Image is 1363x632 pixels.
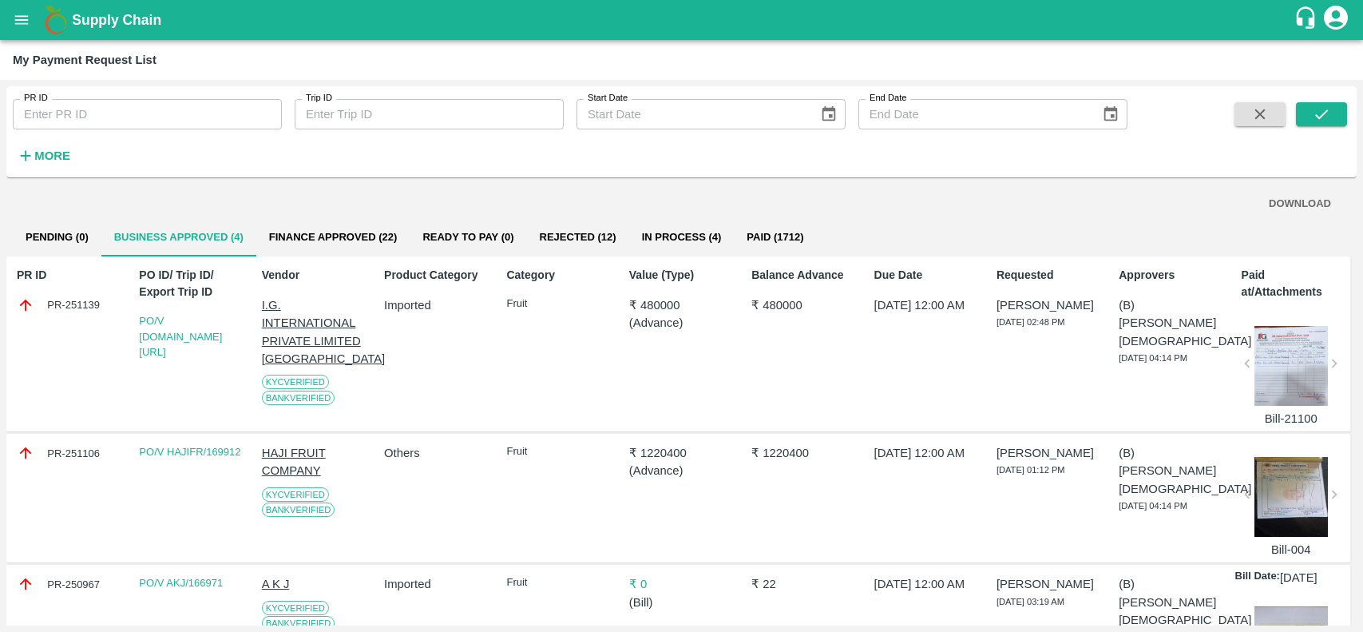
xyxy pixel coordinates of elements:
[384,296,489,314] p: Imported
[256,218,410,256] button: Finance Approved (22)
[506,444,611,459] p: Fruit
[588,92,628,105] label: Start Date
[751,575,856,593] p: ₹ 22
[996,597,1064,606] span: [DATE] 03:19 AM
[577,99,807,129] input: Start Date
[13,142,74,169] button: More
[1254,541,1328,558] p: Bill-004
[34,149,70,162] strong: More
[874,444,979,462] p: [DATE] 12:00 AM
[874,267,979,284] p: Due Date
[629,444,734,462] p: ₹ 1220400
[629,296,734,314] p: ₹ 480000
[629,462,734,479] p: ( Advance )
[262,444,367,480] p: HAJI FRUIT COMPANY
[527,218,629,256] button: Rejected (12)
[262,267,367,284] p: Vendor
[1262,190,1337,218] button: DOWNLOAD
[262,487,329,502] span: KYC Verified
[262,601,329,615] span: KYC Verified
[506,575,611,590] p: Fruit
[295,99,564,129] input: Enter Trip ID
[1235,569,1280,586] p: Bill Date:
[3,2,40,38] button: open drawer
[17,575,121,593] div: PR-250967
[506,296,611,312] p: Fruit
[13,50,157,70] div: My Payment Request List
[139,577,223,589] a: PO/V AKJ/166971
[1280,569,1317,586] p: [DATE]
[751,444,856,462] p: ₹ 1220400
[40,4,72,36] img: logo
[629,575,734,593] p: ₹ 0
[24,92,48,105] label: PR ID
[629,314,734,332] p: ( Advance )
[262,391,335,405] span: Bank Verified
[1096,99,1126,129] button: Choose date
[1294,6,1321,34] div: customer-support
[384,575,489,593] p: Imported
[17,444,121,462] div: PR-251106
[874,575,979,593] p: [DATE] 12:00 AM
[996,444,1101,462] p: [PERSON_NAME]
[874,296,979,314] p: [DATE] 12:00 AM
[17,267,121,284] p: PR ID
[858,99,1089,129] input: End Date
[13,218,101,256] button: Pending (0)
[262,503,335,517] span: Bank Verified
[72,12,161,28] b: Supply Chain
[1119,575,1223,629] p: (B) [PERSON_NAME][DEMOGRAPHIC_DATA]
[139,267,244,300] p: PO ID/ Trip ID/ Export Trip ID
[996,317,1065,327] span: [DATE] 02:48 PM
[1119,501,1187,511] span: [DATE] 04:14 PM
[996,575,1101,593] p: [PERSON_NAME]
[814,99,844,129] button: Choose date
[996,267,1101,284] p: Requested
[629,594,734,611] p: ( Bill )
[629,267,734,284] p: Value (Type)
[262,616,335,630] span: Bank Verified
[751,267,856,284] p: Balance Advance
[139,315,222,358] a: PO/V [DOMAIN_NAME][URL]
[72,9,1294,31] a: Supply Chain
[1119,353,1187,363] span: [DATE] 04:14 PM
[13,99,282,129] input: Enter PR ID
[1254,410,1328,427] p: Bill-21100
[870,92,906,105] label: End Date
[1119,296,1223,350] p: (B) [PERSON_NAME][DEMOGRAPHIC_DATA]
[17,296,121,314] div: PR-251139
[1321,3,1350,37] div: account of current user
[262,375,329,389] span: KYC Verified
[734,218,816,256] button: Paid (1712)
[384,444,489,462] p: Others
[262,575,367,593] p: A K J
[262,296,367,368] p: I.G. INTERNATIONAL PRIVATE LIMITED [GEOGRAPHIC_DATA]
[751,296,856,314] p: ₹ 480000
[306,92,332,105] label: Trip ID
[506,267,611,284] p: Category
[410,218,526,256] button: Ready To Pay (0)
[1119,444,1223,498] p: (B) [PERSON_NAME][DEMOGRAPHIC_DATA]
[101,218,256,256] button: Business Approved (4)
[996,296,1101,314] p: [PERSON_NAME]
[996,465,1065,475] span: [DATE] 01:12 PM
[629,218,735,256] button: In Process (4)
[384,267,489,284] p: Product Category
[1242,267,1346,300] p: Paid at/Attachments
[1119,267,1223,284] p: Approvers
[139,446,240,458] a: PO/V HAJIFR/169912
